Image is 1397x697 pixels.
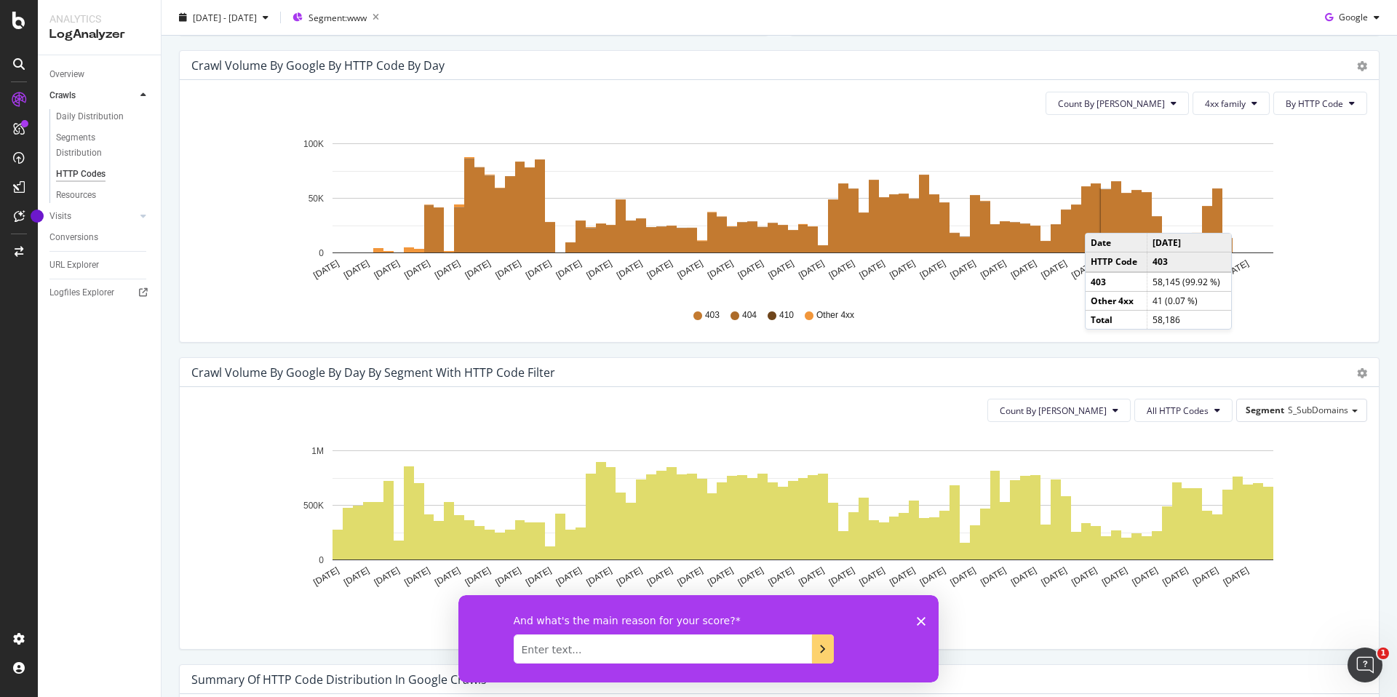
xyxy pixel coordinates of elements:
[191,434,1367,602] div: A chart.
[49,230,98,245] div: Conversions
[1009,565,1038,588] text: [DATE]
[1086,310,1147,329] td: Total
[736,258,765,281] text: [DATE]
[615,565,644,588] text: [DATE]
[56,109,124,124] div: Daily Distribution
[311,446,324,456] text: 1M
[1131,565,1160,588] text: [DATE]
[1339,11,1368,23] span: Google
[319,555,324,565] text: 0
[56,130,151,161] a: Segments Distribution
[49,67,84,82] div: Overview
[1191,565,1220,588] text: [DATE]
[303,139,324,149] text: 100K
[584,565,613,588] text: [DATE]
[1286,97,1343,110] span: By HTTP Code
[888,565,917,588] text: [DATE]
[433,565,462,588] text: [DATE]
[797,258,826,281] text: [DATE]
[584,258,613,281] text: [DATE]
[706,258,735,281] text: [DATE]
[49,285,151,300] a: Logfiles Explorer
[987,399,1131,422] button: Count By [PERSON_NAME]
[49,12,149,26] div: Analytics
[49,209,71,224] div: Visits
[373,565,402,588] text: [DATE]
[1040,565,1069,588] text: [DATE]
[797,565,826,588] text: [DATE]
[463,565,493,588] text: [DATE]
[742,309,757,322] span: 404
[463,258,493,281] text: [DATE]
[373,258,402,281] text: [DATE]
[1246,404,1284,416] span: Segment
[766,565,795,588] text: [DATE]
[173,6,274,29] button: [DATE] - [DATE]
[342,565,371,588] text: [DATE]
[49,230,151,245] a: Conversions
[888,258,917,281] text: [DATE]
[1147,234,1231,252] td: [DATE]
[1147,310,1231,329] td: 58,186
[1147,291,1231,310] td: 41 (0.07 %)
[979,258,1008,281] text: [DATE]
[191,58,445,73] div: Crawl Volume by google by HTTP Code by Day
[1086,234,1147,252] td: Date
[311,258,341,281] text: [DATE]
[858,258,887,281] text: [DATE]
[49,88,136,103] a: Crawls
[705,309,720,322] span: 403
[858,565,887,588] text: [DATE]
[816,309,854,322] span: Other 4xx
[949,258,978,281] text: [DATE]
[49,209,136,224] a: Visits
[191,672,487,687] div: Summary of HTTP Code Distribution in google crawls
[1147,252,1231,272] td: 403
[402,565,431,588] text: [DATE]
[1086,252,1147,272] td: HTTP Code
[56,188,151,203] a: Resources
[779,309,794,322] span: 410
[493,565,522,588] text: [DATE]
[918,565,947,588] text: [DATE]
[675,565,704,588] text: [DATE]
[524,258,553,281] text: [DATE]
[1348,648,1382,682] iframe: Intercom live chat
[31,210,44,223] div: Tooltip anchor
[56,109,151,124] a: Daily Distribution
[736,565,765,588] text: [DATE]
[979,565,1008,588] text: [DATE]
[191,127,1367,295] svg: A chart.
[554,258,584,281] text: [DATE]
[56,167,151,182] a: HTTP Codes
[311,565,341,588] text: [DATE]
[675,258,704,281] text: [DATE]
[949,565,978,588] text: [DATE]
[191,365,555,380] div: Crawl Volume by google by Day by Segment with HTTP Code Filter
[287,6,385,29] button: Segment:www
[303,501,324,511] text: 500K
[766,258,795,281] text: [DATE]
[554,565,584,588] text: [DATE]
[615,258,644,281] text: [DATE]
[493,258,522,281] text: [DATE]
[1377,648,1389,659] span: 1
[193,11,257,23] span: [DATE] - [DATE]
[1319,6,1385,29] button: Google
[1147,272,1231,292] td: 58,145 (99.92 %)
[49,258,151,273] a: URL Explorer
[1086,291,1147,310] td: Other 4xx
[1222,258,1251,281] text: [DATE]
[706,565,735,588] text: [DATE]
[1009,258,1038,281] text: [DATE]
[49,258,99,273] div: URL Explorer
[524,565,553,588] text: [DATE]
[1134,399,1233,422] button: All HTTP Codes
[1070,565,1099,588] text: [DATE]
[1205,97,1246,110] span: 4xx family
[1288,404,1348,416] span: S_SubDomains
